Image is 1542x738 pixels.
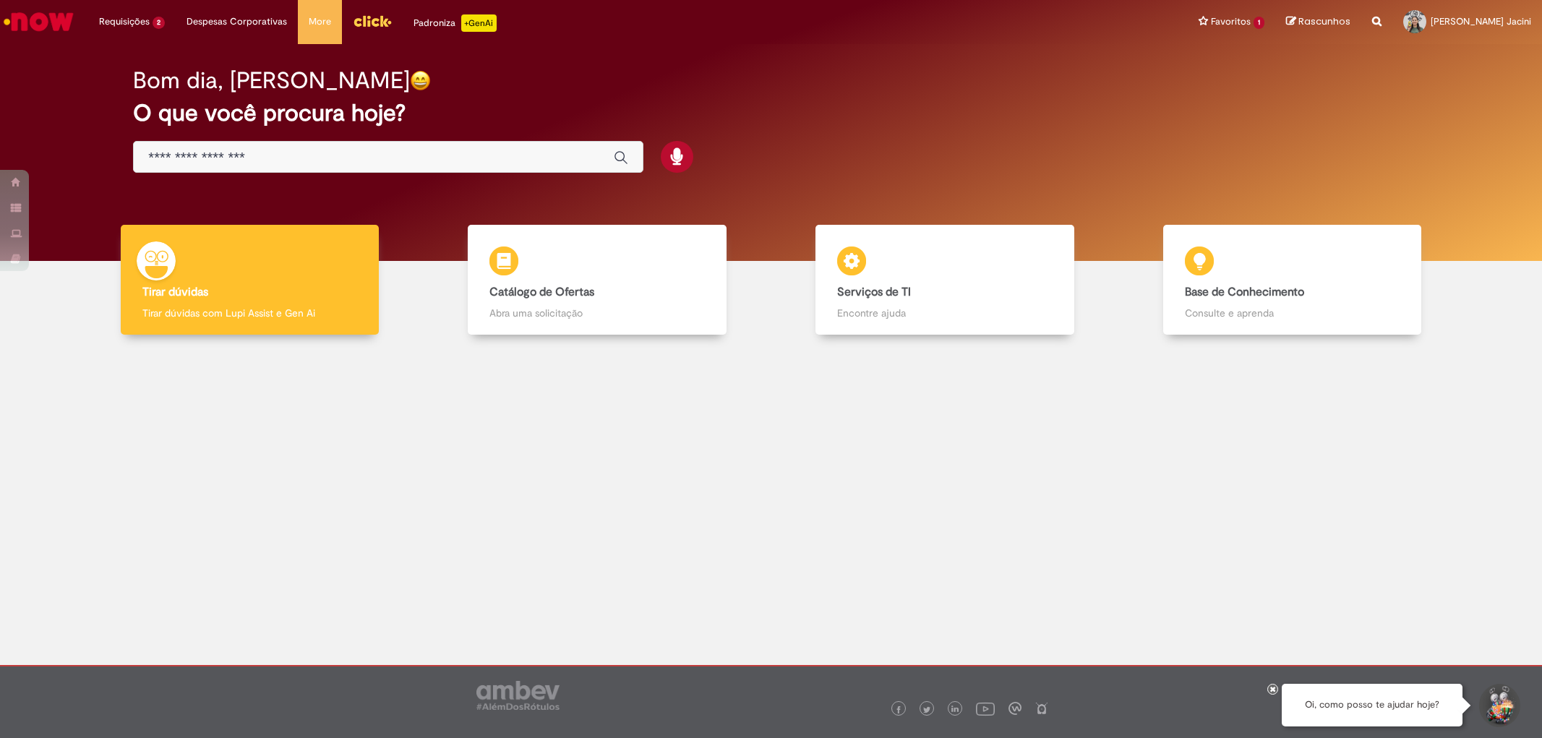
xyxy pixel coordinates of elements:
span: 2 [153,17,165,29]
a: Serviços de TI Encontre ajuda [771,225,1119,335]
span: Rascunhos [1298,14,1350,28]
img: logo_footer_ambev_rotulo_gray.png [476,681,560,710]
button: Iniciar Conversa de Suporte [1477,684,1520,727]
img: happy-face.png [410,70,431,91]
p: Tirar dúvidas com Lupi Assist e Gen Ai [142,306,357,320]
a: Base de Conhecimento Consulte e aprenda [1118,225,1466,335]
span: More [309,14,331,29]
img: logo_footer_facebook.png [895,706,902,713]
span: Favoritos [1211,14,1251,29]
span: Despesas Corporativas [187,14,287,29]
span: [PERSON_NAME] Jacini [1431,15,1531,27]
b: Base de Conhecimento [1185,285,1304,299]
img: logo_footer_naosei.png [1035,702,1048,715]
h2: Bom dia, [PERSON_NAME] [133,68,410,93]
img: logo_footer_youtube.png [976,699,995,718]
a: Tirar dúvidas Tirar dúvidas com Lupi Assist e Gen Ai [76,225,424,335]
img: logo_footer_twitter.png [923,706,930,713]
div: Oi, como posso te ajudar hoje? [1282,684,1462,726]
b: Tirar dúvidas [142,285,208,299]
p: +GenAi [461,14,497,32]
span: 1 [1254,17,1264,29]
div: Padroniza [414,14,497,32]
span: Requisições [99,14,150,29]
b: Catálogo de Ofertas [489,285,594,299]
h2: O que você procura hoje? [133,100,1408,126]
b: Serviços de TI [837,285,911,299]
a: Catálogo de Ofertas Abra uma solicitação [424,225,771,335]
img: click_logo_yellow_360x200.png [353,10,392,32]
a: Rascunhos [1286,15,1350,29]
img: ServiceNow [1,7,76,36]
p: Abra uma solicitação [489,306,704,320]
img: logo_footer_linkedin.png [951,705,959,714]
p: Consulte e aprenda [1185,306,1400,320]
p: Encontre ajuda [837,306,1052,320]
img: logo_footer_workplace.png [1008,702,1021,715]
